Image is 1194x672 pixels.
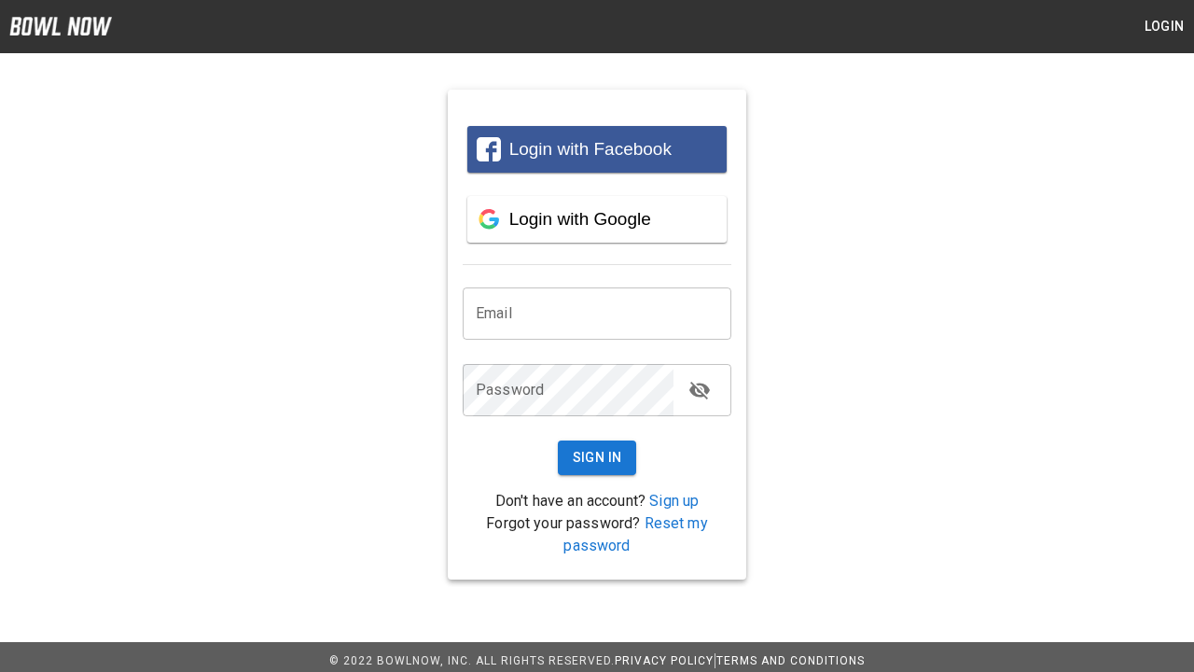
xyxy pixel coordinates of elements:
[649,492,699,510] a: Sign up
[467,126,727,173] button: Login with Facebook
[615,654,714,667] a: Privacy Policy
[558,441,637,475] button: Sign In
[509,139,672,159] span: Login with Facebook
[463,512,731,557] p: Forgot your password?
[329,654,615,667] span: © 2022 BowlNow, Inc. All Rights Reserved.
[509,209,651,229] span: Login with Google
[463,490,731,512] p: Don't have an account?
[9,17,112,35] img: logo
[563,514,707,554] a: Reset my password
[681,371,718,409] button: toggle password visibility
[467,196,727,243] button: Login with Google
[716,654,865,667] a: Terms and Conditions
[1134,9,1194,44] button: Login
